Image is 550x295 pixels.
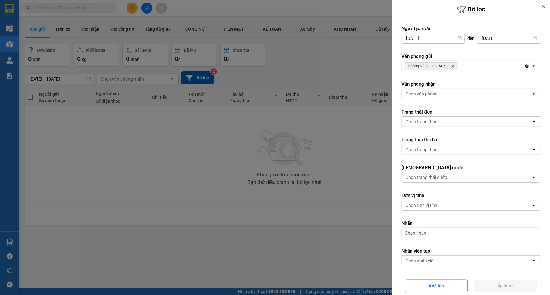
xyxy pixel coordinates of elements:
svg: open [531,203,536,208]
span: Phòng Vé Tuy Hòa, close by backspace [405,62,458,70]
label: Văn phòng nhận [402,81,541,87]
span: Chọn nhãn [405,230,427,236]
input: Select a date. [402,33,465,43]
button: Xoá lọc [405,280,468,292]
svg: open [531,147,536,152]
svg: open [531,258,536,263]
div: Chọn đơn vị tính [406,202,438,208]
div: Chọn văn phòng [406,91,438,97]
label: Trạng thái thu hộ [402,137,541,143]
svg: Delete [451,64,455,68]
h6: Bộ lọc [392,5,550,15]
label: Ngày tạo đơn [402,25,541,32]
div: Chọn trạng thái cước [406,174,447,181]
button: Áp dụng [474,280,537,292]
span: Phòng Vé Tuy Hòa [408,64,448,69]
input: Selected Phòng Vé Tuy Hòa. [459,63,459,69]
span: đến [468,35,475,41]
div: Chọn trạng thái [406,146,436,153]
input: Select a date. [477,33,540,43]
svg: open [531,64,536,69]
label: Đơn vị tính [402,192,541,199]
svg: Clear all [524,64,529,69]
div: Chọn trạng thái [406,119,436,125]
svg: open [531,91,536,96]
label: [DEMOGRAPHIC_DATA] cước [402,164,541,171]
div: Chọn nhân viên [406,258,436,264]
label: Trạng thái đơn [402,109,541,115]
svg: open [531,175,536,180]
label: Văn phòng gửi [402,53,541,59]
svg: open [531,119,536,124]
label: Nhãn [402,220,541,226]
label: Nhân viên tạo [402,248,541,254]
